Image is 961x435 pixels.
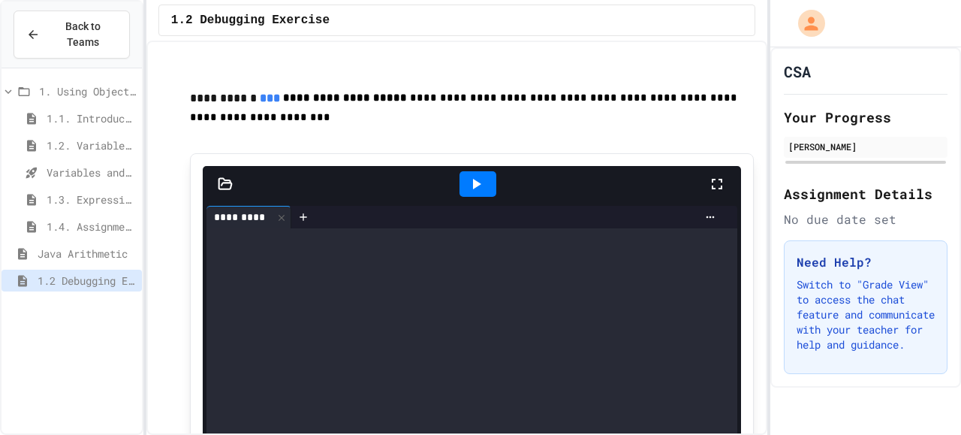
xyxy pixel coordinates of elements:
h2: Your Progress [784,107,947,128]
span: 1.2 Debugging Exercise [171,11,330,29]
h1: CSA [784,61,811,82]
span: 1.2 Debugging Exercise [38,273,136,288]
p: Switch to "Grade View" to access the chat feature and communicate with your teacher for help and ... [797,277,935,352]
h3: Need Help? [797,253,935,271]
span: 1.4. Assignment and Input [47,219,136,234]
div: No due date set [784,210,947,228]
span: 1. Using Objects and Methods [39,83,136,99]
h2: Assignment Details [784,183,947,204]
button: Back to Teams [14,11,130,59]
div: My Account [782,6,829,41]
span: Java Arithmetic [38,246,136,261]
span: 1.2. Variables and Data Types [47,137,136,153]
span: Back to Teams [49,19,117,50]
div: [PERSON_NAME] [788,140,943,153]
span: 1.1. Introduction to Algorithms, Programming, and Compilers [47,110,136,126]
span: Variables and Data Types - Quiz [47,165,136,180]
span: 1.3. Expressions and Output [New] [47,192,136,207]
